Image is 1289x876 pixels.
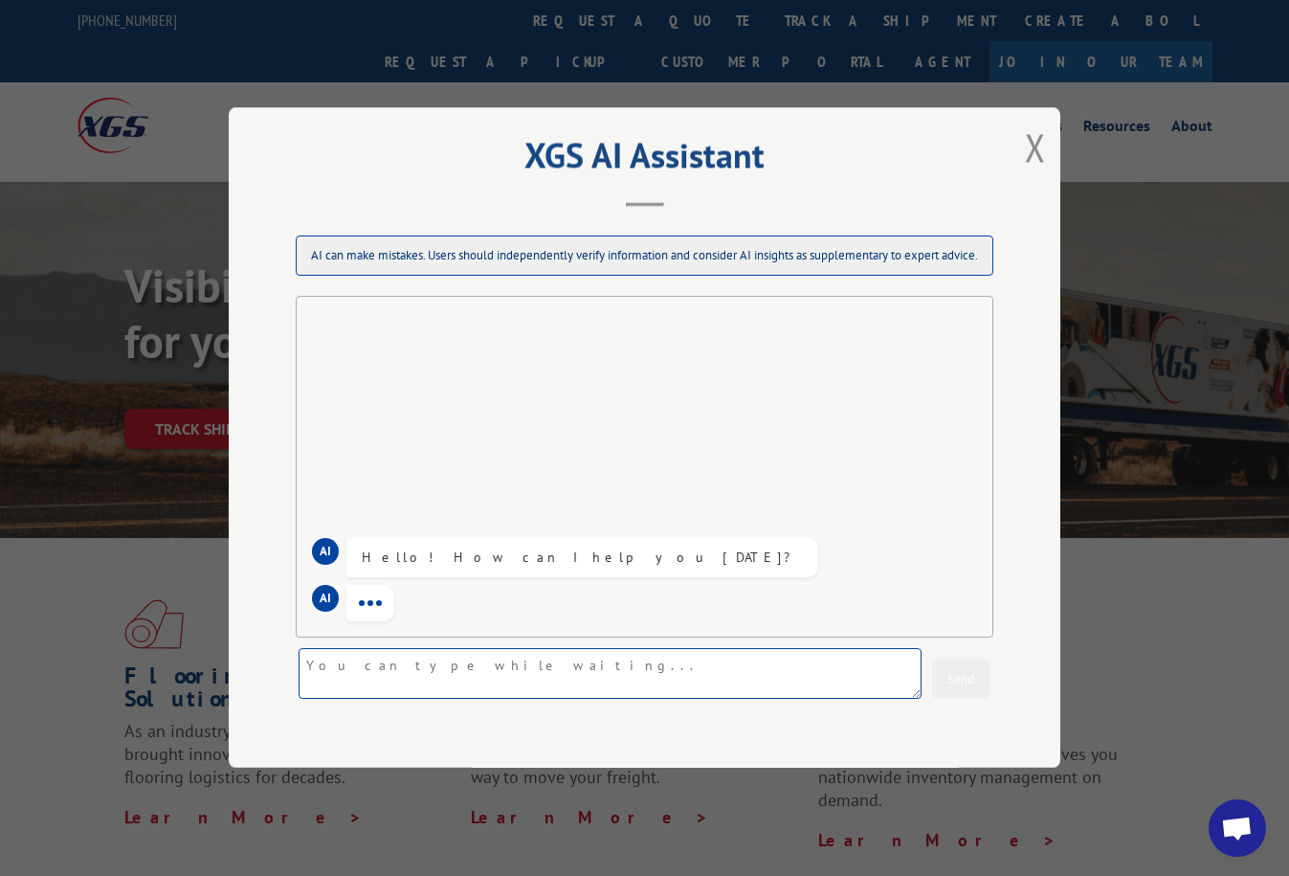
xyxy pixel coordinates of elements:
div: Hello! How can I help you [DATE]? [362,549,803,569]
button: Close modal [1025,122,1046,172]
h2: XGS AI Assistant [277,142,1012,178]
div: AI [312,586,339,613]
button: Send [932,661,989,699]
div: AI can make mistakes. Users should independently verify information and consider AI insights as s... [296,236,993,277]
div: AI [312,539,339,566]
a: Open chat [1209,799,1266,857]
